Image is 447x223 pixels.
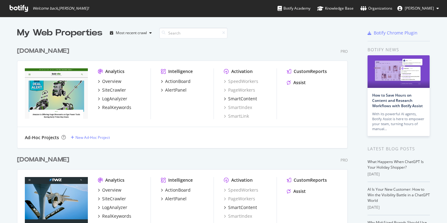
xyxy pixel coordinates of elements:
[98,96,127,102] a: LogAnalyzer
[105,68,124,75] div: Analytics
[17,27,102,39] div: My Web Properties
[368,187,430,203] a: AI Is Your New Customer: How to Win the Visibility Battle in a ChatGPT World
[368,145,430,152] div: Latest Blog Posts
[224,96,257,102] a: SmartContent
[278,5,310,11] div: Botify Academy
[224,204,257,211] a: SmartContent
[392,3,444,13] button: [PERSON_NAME]
[224,78,258,84] a: SpeedWorkers
[368,159,424,170] a: What Happens When ChatGPT Is Your Holiday Shopper?
[116,31,147,35] div: Most recent crawl
[368,46,430,53] div: Botify news
[98,196,126,202] a: SiteCrawler
[368,55,430,88] img: How to Save Hours on Content and Research Workflows with Botify Assist
[98,104,131,111] a: RealKeywords
[102,213,131,219] div: RealKeywords
[159,28,228,39] input: Search
[287,177,327,183] a: CustomReports
[293,80,306,86] div: Assist
[168,177,193,183] div: Intelligence
[165,187,191,193] div: ActionBoard
[75,135,110,140] div: New Ad-Hoc Project
[33,6,89,11] span: Welcome back, [PERSON_NAME] !
[287,188,306,194] a: Assist
[102,187,121,193] div: Overview
[168,68,193,75] div: Intelligence
[224,213,252,219] a: SmartIndex
[98,204,127,211] a: LogAnalyzer
[317,5,354,11] div: Knowledge Base
[224,104,252,111] a: SmartIndex
[98,87,126,93] a: SiteCrawler
[372,93,423,108] a: How to Save Hours on Content and Research Workflows with Botify Assist
[228,96,257,102] div: SmartContent
[368,171,430,177] div: [DATE]
[294,68,327,75] div: CustomReports
[102,78,121,84] div: Overview
[165,78,191,84] div: ActionBoard
[161,78,191,84] a: ActionBoard
[17,155,69,164] div: [DOMAIN_NAME]
[102,196,126,202] div: SiteCrawler
[98,187,121,193] a: Overview
[224,196,255,202] a: PageWorkers
[224,113,249,119] a: SmartLink
[228,204,257,211] div: SmartContent
[161,87,187,93] a: AlertPanel
[161,196,187,202] a: AlertPanel
[287,80,306,86] a: Assist
[17,155,72,164] a: [DOMAIN_NAME]
[374,30,418,36] div: Botify Chrome Plugin
[25,134,59,141] div: Ad-Hoc Projects
[294,177,327,183] div: CustomReports
[360,5,392,11] div: Organizations
[405,6,434,11] span: Ryan Kibbe
[102,96,127,102] div: LogAnalyzer
[368,30,418,36] a: Botify Chrome Plugin
[105,177,124,183] div: Analytics
[98,213,131,219] a: RealKeywords
[161,187,191,193] a: ActionBoard
[17,47,72,56] a: [DOMAIN_NAME]
[372,111,425,131] div: With its powerful AI agents, Botify Assist is here to empower your team, turning hours of manual…
[287,68,327,75] a: CustomReports
[224,187,258,193] a: SpeedWorkers
[102,204,127,211] div: LogAnalyzer
[224,87,255,93] a: PageWorkers
[71,135,110,140] a: New Ad-Hoc Project
[293,188,306,194] div: Assist
[98,78,121,84] a: Overview
[17,47,69,56] div: [DOMAIN_NAME]
[231,68,253,75] div: Activation
[341,157,348,163] div: Pro
[102,104,131,111] div: RealKeywords
[341,49,348,54] div: Pro
[107,28,154,38] button: Most recent crawl
[165,196,187,202] div: AlertPanel
[25,68,88,119] img: bobvila.com
[231,177,253,183] div: Activation
[165,87,187,93] div: AlertPanel
[102,87,126,93] div: SiteCrawler
[368,205,430,210] div: [DATE]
